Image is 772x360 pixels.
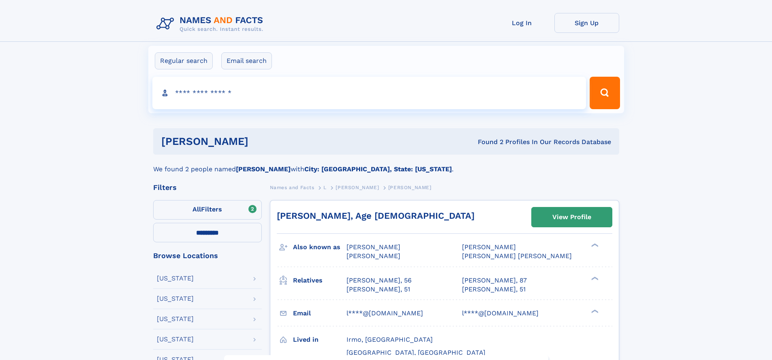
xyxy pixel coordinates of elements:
[293,306,346,320] h3: Email
[153,184,262,191] div: Filters
[155,52,213,69] label: Regular search
[346,243,400,251] span: [PERSON_NAME]
[270,182,314,192] a: Names and Facts
[462,243,516,251] span: [PERSON_NAME]
[323,185,327,190] span: L
[462,276,527,285] a: [PERSON_NAME], 87
[462,252,572,260] span: [PERSON_NAME] [PERSON_NAME]
[221,52,272,69] label: Email search
[157,295,194,302] div: [US_STATE]
[554,13,619,33] a: Sign Up
[153,13,270,35] img: Logo Names and Facts
[346,276,412,285] a: [PERSON_NAME], 56
[589,243,599,248] div: ❯
[323,182,327,192] a: L
[462,285,526,294] a: [PERSON_NAME], 51
[157,336,194,343] div: [US_STATE]
[589,308,599,314] div: ❯
[490,13,554,33] a: Log In
[590,77,620,109] button: Search Button
[346,285,410,294] a: [PERSON_NAME], 51
[192,205,201,213] span: All
[532,207,612,227] a: View Profile
[346,252,400,260] span: [PERSON_NAME]
[293,240,346,254] h3: Also known as
[363,138,611,147] div: Found 2 Profiles In Our Records Database
[157,316,194,322] div: [US_STATE]
[236,165,291,173] b: [PERSON_NAME]
[153,252,262,259] div: Browse Locations
[346,336,433,343] span: Irmo, [GEOGRAPHIC_DATA]
[157,275,194,282] div: [US_STATE]
[277,211,475,221] a: [PERSON_NAME], Age [DEMOGRAPHIC_DATA]
[589,276,599,281] div: ❯
[153,155,619,174] div: We found 2 people named with .
[552,208,591,226] div: View Profile
[161,136,363,147] h1: [PERSON_NAME]
[153,200,262,220] label: Filters
[304,165,452,173] b: City: [GEOGRAPHIC_DATA], State: [US_STATE]
[346,349,485,356] span: [GEOGRAPHIC_DATA], [GEOGRAPHIC_DATA]
[388,185,432,190] span: [PERSON_NAME]
[293,333,346,347] h3: Lived in
[336,182,379,192] a: [PERSON_NAME]
[336,185,379,190] span: [PERSON_NAME]
[293,274,346,287] h3: Relatives
[152,77,586,109] input: search input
